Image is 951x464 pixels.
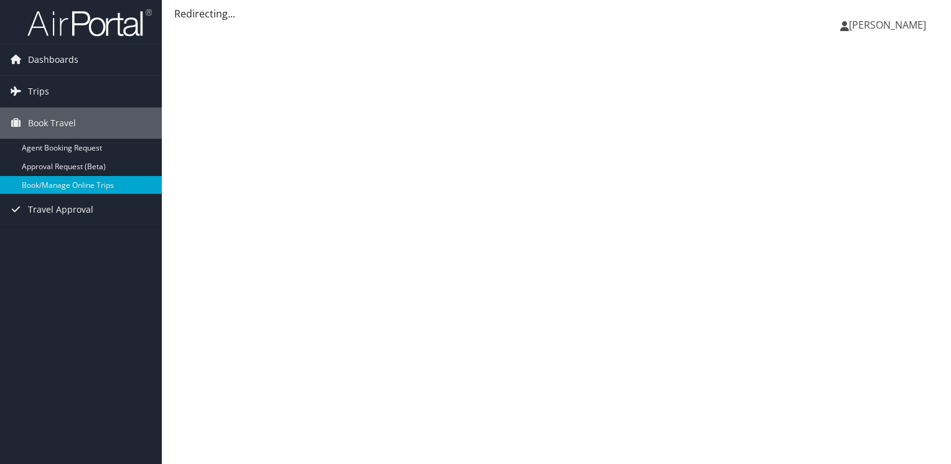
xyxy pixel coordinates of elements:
div: Redirecting... [174,6,939,21]
span: Trips [28,76,49,107]
span: Dashboards [28,44,78,75]
span: [PERSON_NAME] [849,18,926,32]
img: airportal-logo.png [27,8,152,37]
a: [PERSON_NAME] [840,6,939,44]
span: Travel Approval [28,194,93,225]
span: Book Travel [28,108,76,139]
